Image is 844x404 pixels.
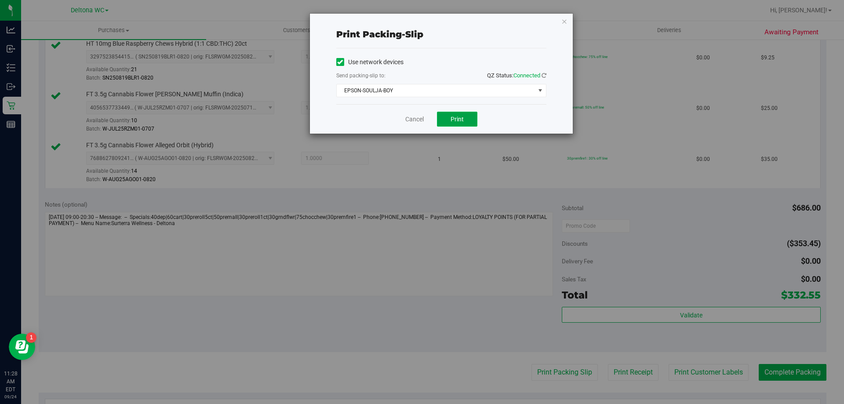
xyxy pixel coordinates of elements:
[405,115,424,124] a: Cancel
[487,72,546,79] span: QZ Status:
[9,334,35,360] iframe: Resource center
[336,29,423,40] span: Print packing-slip
[513,72,540,79] span: Connected
[26,332,36,343] iframe: Resource center unread badge
[336,72,386,80] label: Send packing-slip to:
[437,112,477,127] button: Print
[451,116,464,123] span: Print
[337,84,535,97] span: EPSON-SOULJA-BOY
[336,58,404,67] label: Use network devices
[535,84,546,97] span: select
